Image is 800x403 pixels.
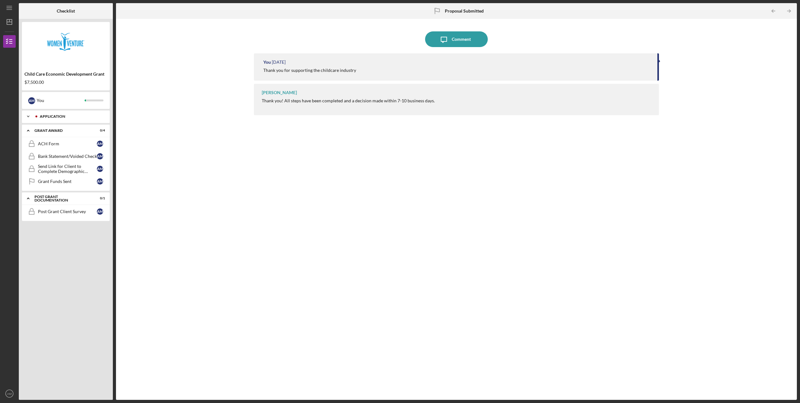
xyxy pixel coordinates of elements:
div: A M [97,166,103,172]
div: Thank you for supporting the childcare industry [263,68,356,73]
a: Send Link for Client to Complete Demographic Information for DEEDAM [25,163,107,175]
div: Post Grant Client Survey [38,209,97,214]
div: A M [97,208,103,215]
b: Checklist [57,8,75,13]
div: A M [28,97,35,104]
a: ACH FormAM [25,137,107,150]
div: Post Grant Documentation [34,195,89,202]
img: Product logo [22,25,110,63]
button: AM [3,387,16,400]
div: $7,500.00 [24,80,107,85]
div: Comment [452,31,471,47]
div: Grant Funds Sent [38,179,97,184]
div: You [37,95,85,106]
a: Post Grant Client SurveyAM [25,205,107,218]
button: Comment [425,31,488,47]
div: A M [97,178,103,185]
a: Grant Funds SentAM [25,175,107,188]
div: You [263,60,271,65]
div: Bank Statement/Voided Check [38,154,97,159]
text: AM [7,392,12,395]
div: ACH Form [38,141,97,146]
div: A M [97,141,103,147]
div: 0 / 1 [94,196,105,200]
div: Application [40,115,102,118]
div: A M [97,153,103,159]
time: 2025-07-15 16:43 [272,60,286,65]
div: Grant Award [34,129,89,132]
div: 0 / 4 [94,129,105,132]
div: Child Care Economic Development Grant [24,72,107,77]
div: [PERSON_NAME] [262,90,297,95]
div: Thank you! All steps have been completed and a decision made within 7-10 business days. [262,98,435,103]
b: Proposal Submitted [445,8,484,13]
div: Send Link for Client to Complete Demographic Information for DEED [38,164,97,174]
a: Bank Statement/Voided CheckAM [25,150,107,163]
